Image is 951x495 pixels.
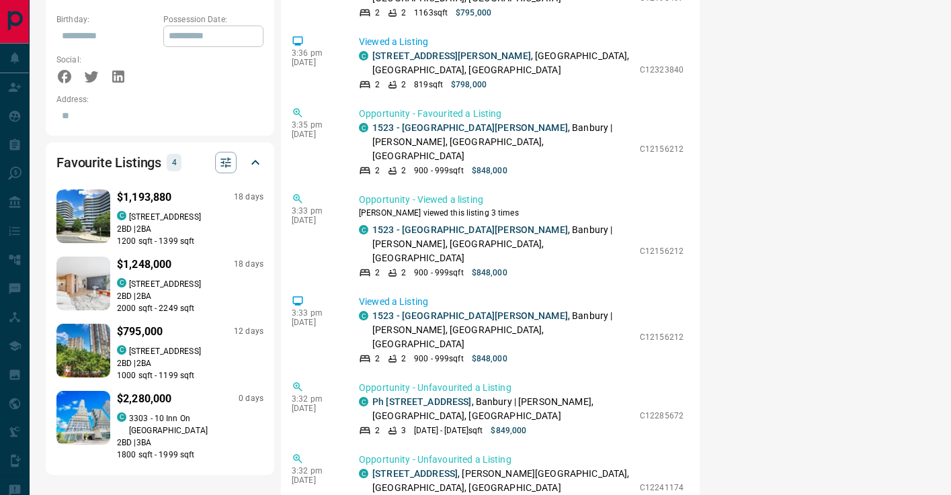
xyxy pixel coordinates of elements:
[117,449,263,461] p: 1800 sqft - 1999 sqft
[234,326,263,337] p: 12 days
[56,187,263,247] a: Favourited listing$1,193,88018 dayscondos.ca[STREET_ADDRESS]2BD |2BA1200 sqft - 1399 sqft
[414,267,463,279] p: 900 - 999 sqft
[372,122,568,133] a: 1523 - [GEOGRAPHIC_DATA][PERSON_NAME]
[359,311,368,320] div: condos.ca
[56,254,263,314] a: Favourited listing$1,248,00018 dayscondos.ca[STREET_ADDRESS]2BD |2BA2000 sqft - 2249 sqft
[401,165,406,177] p: 2
[414,165,463,177] p: 900 - 999 sqft
[292,308,339,318] p: 3:33 pm
[47,189,119,243] img: Favourited listing
[292,48,339,58] p: 3:36 pm
[56,54,157,66] p: Social:
[401,267,406,279] p: 2
[117,211,126,220] div: condos.ca
[640,331,684,343] p: C12156212
[456,7,491,19] p: $795,000
[491,424,526,437] p: $849,000
[234,259,263,270] p: 18 days
[117,369,263,381] p: 1000 sqft - 1199 sqft
[117,391,172,407] p: $2,280,000
[640,410,684,422] p: C12285672
[43,391,124,445] img: Favourited listing
[117,357,263,369] p: 2 BD | 2 BA
[56,321,263,381] a: Favourited listing$795,00012 dayscondos.ca[STREET_ADDRESS]2BD |2BA1000 sqft - 1199 sqft
[239,393,263,404] p: 0 days
[640,143,684,155] p: C12156212
[117,324,163,340] p: $795,000
[56,13,157,26] p: Birthday:
[640,482,684,494] p: C12241174
[117,278,126,287] div: condos.ca
[372,395,633,423] p: , Banbury | [PERSON_NAME], [GEOGRAPHIC_DATA], [GEOGRAPHIC_DATA]
[472,267,507,279] p: $848,000
[372,121,633,163] p: , Banbury | [PERSON_NAME], [GEOGRAPHIC_DATA], [GEOGRAPHIC_DATA]
[129,278,201,290] p: [STREET_ADDRESS]
[56,152,161,173] h2: Favourite Listings
[372,396,472,407] a: Ph [STREET_ADDRESS]
[56,93,263,105] p: Address:
[359,469,368,478] div: condos.ca
[472,165,507,177] p: $848,000
[56,146,263,179] div: Favourite Listings4
[292,476,339,485] p: [DATE]
[359,107,684,121] p: Opportunity - Favourited a Listing
[129,211,201,223] p: [STREET_ADDRESS]
[372,223,633,265] p: , Banbury | [PERSON_NAME], [GEOGRAPHIC_DATA], [GEOGRAPHIC_DATA]
[117,412,126,422] div: condos.ca
[451,79,487,91] p: $798,000
[292,120,339,130] p: 3:35 pm
[359,193,684,207] p: Opportunity - Viewed a listing
[359,397,368,406] div: condos.ca
[401,79,406,91] p: 2
[359,123,368,132] div: condos.ca
[292,318,339,327] p: [DATE]
[640,245,684,257] p: C12156212
[372,468,458,479] a: [STREET_ADDRESS]
[56,388,263,461] a: Favourited listing$2,280,0000 dayscondos.ca3303 - 10 Inn On [GEOGRAPHIC_DATA]2BD |3BA1800 sqft - ...
[359,225,368,234] div: condos.ca
[375,165,380,177] p: 2
[414,7,448,19] p: 1163 sqft
[171,155,177,170] p: 4
[640,64,684,76] p: C12323840
[359,35,684,49] p: Viewed a Listing
[117,345,126,355] div: condos.ca
[359,295,684,309] p: Viewed a Listing
[372,467,633,495] p: , [PERSON_NAME][GEOGRAPHIC_DATA], [GEOGRAPHIC_DATA], [GEOGRAPHIC_DATA]
[129,345,201,357] p: [STREET_ADDRESS]
[117,437,263,449] p: 2 BD | 3 BA
[117,189,172,206] p: $1,193,880
[292,130,339,139] p: [DATE]
[359,51,368,60] div: condos.ca
[43,324,124,377] img: Favourited listing
[414,79,443,91] p: 819 sqft
[472,353,507,365] p: $848,000
[117,257,172,273] p: $1,248,000
[292,404,339,413] p: [DATE]
[359,453,684,467] p: Opportunity - Unfavourited a Listing
[372,50,531,61] a: [STREET_ADDRESS][PERSON_NAME]
[375,267,380,279] p: 2
[372,310,568,321] a: 1523 - [GEOGRAPHIC_DATA][PERSON_NAME]
[292,394,339,404] p: 3:32 pm
[375,79,380,91] p: 2
[129,412,263,437] p: 3303 - 10 Inn On [GEOGRAPHIC_DATA]
[414,424,483,437] p: [DATE] - [DATE] sqft
[292,216,339,225] p: [DATE]
[401,353,406,365] p: 2
[414,353,463,365] p: 900 - 999 sqft
[43,257,124,310] img: Favourited listing
[372,49,633,77] p: , [GEOGRAPHIC_DATA], [GEOGRAPHIC_DATA], [GEOGRAPHIC_DATA]
[401,7,406,19] p: 2
[372,309,633,351] p: , Banbury | [PERSON_NAME], [GEOGRAPHIC_DATA], [GEOGRAPHIC_DATA]
[375,7,380,19] p: 2
[292,466,339,476] p: 3:32 pm
[163,13,263,26] p: Possession Date:
[117,302,263,314] p: 2000 sqft - 2249 sqft
[117,290,263,302] p: 2 BD | 2 BA
[292,206,339,216] p: 3:33 pm
[375,424,380,437] p: 2
[292,58,339,67] p: [DATE]
[117,223,263,235] p: 2 BD | 2 BA
[359,381,684,395] p: Opportunity - Unfavourited a Listing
